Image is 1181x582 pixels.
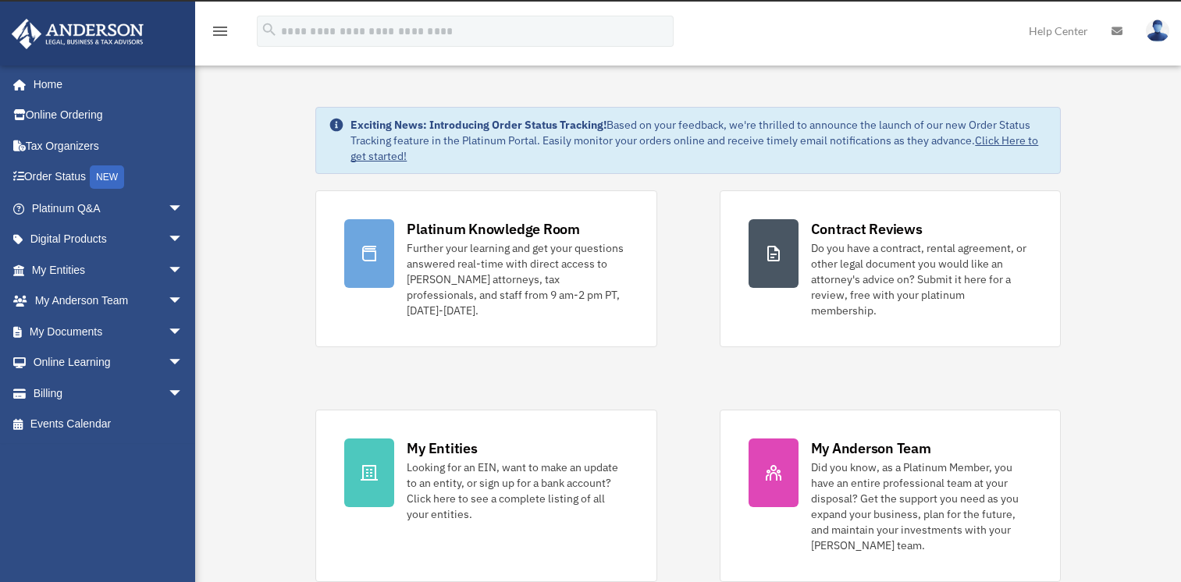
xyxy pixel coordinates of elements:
[720,190,1061,347] a: Contract Reviews Do you have a contract, rental agreement, or other legal document you would like...
[811,240,1032,318] div: Do you have a contract, rental agreement, or other legal document you would like an attorney's ad...
[407,460,628,522] div: Looking for an EIN, want to make an update to an entity, or sign up for a bank account? Click her...
[350,118,607,132] strong: Exciting News: Introducing Order Status Tracking!
[11,130,207,161] a: Tax Organizers
[11,378,207,409] a: Billingarrow_drop_down
[407,240,628,318] div: Further your learning and get your questions answered real-time with direct access to [PERSON_NAM...
[720,410,1061,582] a: My Anderson Team Did you know, as a Platinum Member, you have an entire professional team at your...
[168,254,199,286] span: arrow_drop_down
[315,190,656,347] a: Platinum Knowledge Room Further your learning and get your questions answered real-time with dire...
[811,219,923,239] div: Contract Reviews
[7,19,148,49] img: Anderson Advisors Platinum Portal
[811,460,1032,553] div: Did you know, as a Platinum Member, you have an entire professional team at your disposal? Get th...
[1146,20,1169,42] img: User Pic
[261,21,278,38] i: search
[168,347,199,379] span: arrow_drop_down
[168,316,199,348] span: arrow_drop_down
[168,286,199,318] span: arrow_drop_down
[350,133,1038,163] a: Click Here to get started!
[11,347,207,378] a: Online Learningarrow_drop_down
[168,193,199,225] span: arrow_drop_down
[11,286,207,317] a: My Anderson Teamarrow_drop_down
[11,409,207,440] a: Events Calendar
[11,161,207,193] a: Order StatusNEW
[168,378,199,410] span: arrow_drop_down
[407,438,477,458] div: My Entities
[11,69,199,100] a: Home
[350,117,1047,164] div: Based on your feedback, we're thrilled to announce the launch of our new Order Status Tracking fe...
[11,224,207,255] a: Digital Productsarrow_drop_down
[11,254,207,286] a: My Entitiesarrow_drop_down
[11,316,207,347] a: My Documentsarrow_drop_down
[90,165,124,189] div: NEW
[211,27,229,41] a: menu
[11,100,207,131] a: Online Ordering
[168,224,199,256] span: arrow_drop_down
[811,438,931,458] div: My Anderson Team
[11,193,207,224] a: Platinum Q&Aarrow_drop_down
[211,22,229,41] i: menu
[407,219,580,239] div: Platinum Knowledge Room
[315,410,656,582] a: My Entities Looking for an EIN, want to make an update to an entity, or sign up for a bank accoun...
